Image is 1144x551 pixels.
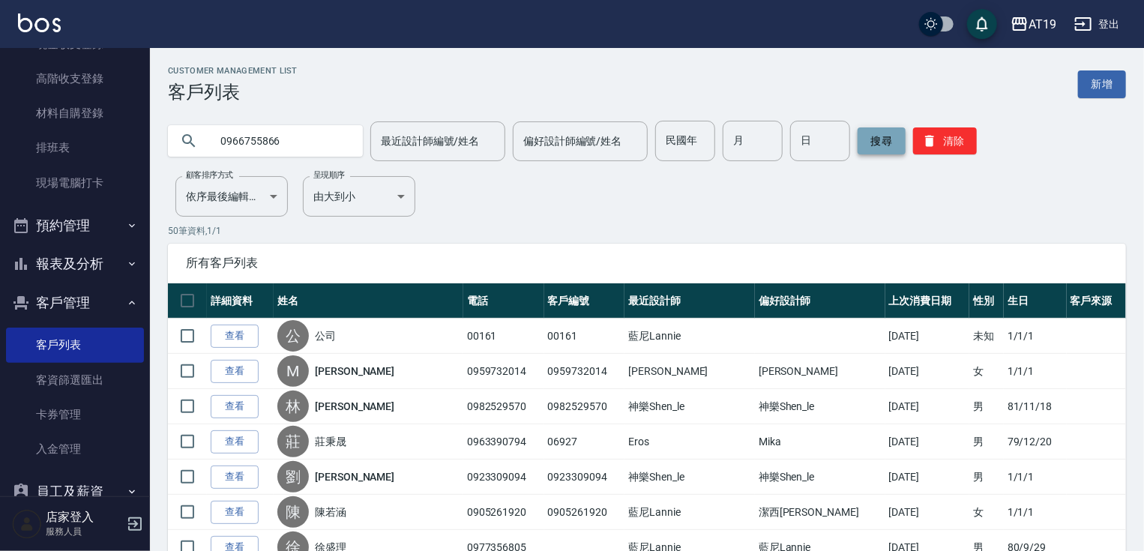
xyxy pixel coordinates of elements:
[885,460,970,495] td: [DATE]
[624,495,755,530] td: 藍尼Lannie
[6,244,144,283] button: 報表及分析
[755,460,885,495] td: 神樂Shen_le
[1004,495,1067,530] td: 1/1/1
[6,96,144,130] a: 材料自購登錄
[913,127,977,154] button: 清除
[210,121,351,161] input: 搜尋關鍵字
[624,460,755,495] td: 神樂Shen_le
[1004,354,1067,389] td: 1/1/1
[12,509,42,539] img: Person
[211,325,259,348] a: 查看
[207,283,274,319] th: 詳細資料
[624,424,755,460] td: Eros
[885,283,970,319] th: 上次消費日期
[969,424,1004,460] td: 男
[624,319,755,354] td: 藍尼Lannie
[544,389,625,424] td: 0982529570
[1078,70,1126,98] a: 新增
[315,328,336,343] a: 公司
[277,461,309,493] div: 劉
[1005,9,1062,40] button: AT19
[544,424,625,460] td: 06927
[1004,319,1067,354] td: 1/1/1
[168,66,298,76] h2: Customer Management List
[6,206,144,245] button: 預約管理
[277,426,309,457] div: 莊
[6,130,144,165] a: 排班表
[544,283,625,319] th: 客戶編號
[277,355,309,387] div: M
[6,283,144,322] button: 客戶管理
[544,495,625,530] td: 0905261920
[211,395,259,418] a: 查看
[885,319,970,354] td: [DATE]
[274,283,463,319] th: 姓名
[967,9,997,39] button: save
[463,319,544,354] td: 00161
[463,495,544,530] td: 0905261920
[6,432,144,466] a: 入金管理
[315,434,346,449] a: 莊秉晟
[969,495,1004,530] td: 女
[885,354,970,389] td: [DATE]
[1004,424,1067,460] td: 79/12/20
[1004,389,1067,424] td: 81/11/18
[858,127,906,154] button: 搜尋
[544,354,625,389] td: 0959732014
[211,466,259,489] a: 查看
[969,460,1004,495] td: 男
[46,525,122,538] p: 服務人員
[186,169,233,181] label: 顧客排序方式
[168,82,298,103] h3: 客戶列表
[277,496,309,528] div: 陳
[1068,10,1126,38] button: 登出
[277,320,309,352] div: 公
[313,169,345,181] label: 呈現順序
[315,505,346,520] a: 陳若涵
[463,424,544,460] td: 0963390794
[544,460,625,495] td: 0923309094
[463,283,544,319] th: 電話
[969,319,1004,354] td: 未知
[315,399,394,414] a: [PERSON_NAME]
[463,460,544,495] td: 0923309094
[6,166,144,200] a: 現場電腦打卡
[277,391,309,422] div: 林
[18,13,61,32] img: Logo
[6,397,144,432] a: 卡券管理
[544,319,625,354] td: 00161
[211,360,259,383] a: 查看
[755,424,885,460] td: Mika
[186,256,1108,271] span: 所有客戶列表
[624,283,755,319] th: 最近設計師
[624,354,755,389] td: [PERSON_NAME]
[1029,15,1056,34] div: AT19
[755,354,885,389] td: [PERSON_NAME]
[969,354,1004,389] td: 女
[303,176,415,217] div: 由大到小
[1067,283,1126,319] th: 客戶來源
[168,224,1126,238] p: 50 筆資料, 1 / 1
[463,354,544,389] td: 0959732014
[46,510,122,525] h5: 店家登入
[624,389,755,424] td: 神樂Shen_le
[885,389,970,424] td: [DATE]
[755,495,885,530] td: 潔西[PERSON_NAME]
[175,176,288,217] div: 依序最後編輯時間
[315,364,394,379] a: [PERSON_NAME]
[315,469,394,484] a: [PERSON_NAME]
[755,389,885,424] td: 神樂Shen_le
[6,328,144,362] a: 客戶列表
[463,389,544,424] td: 0982529570
[211,501,259,524] a: 查看
[1004,283,1067,319] th: 生日
[969,389,1004,424] td: 男
[885,424,970,460] td: [DATE]
[6,61,144,96] a: 高階收支登錄
[1004,460,1067,495] td: 1/1/1
[755,283,885,319] th: 偏好設計師
[6,363,144,397] a: 客資篩選匯出
[6,472,144,511] button: 員工及薪資
[211,430,259,454] a: 查看
[969,283,1004,319] th: 性別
